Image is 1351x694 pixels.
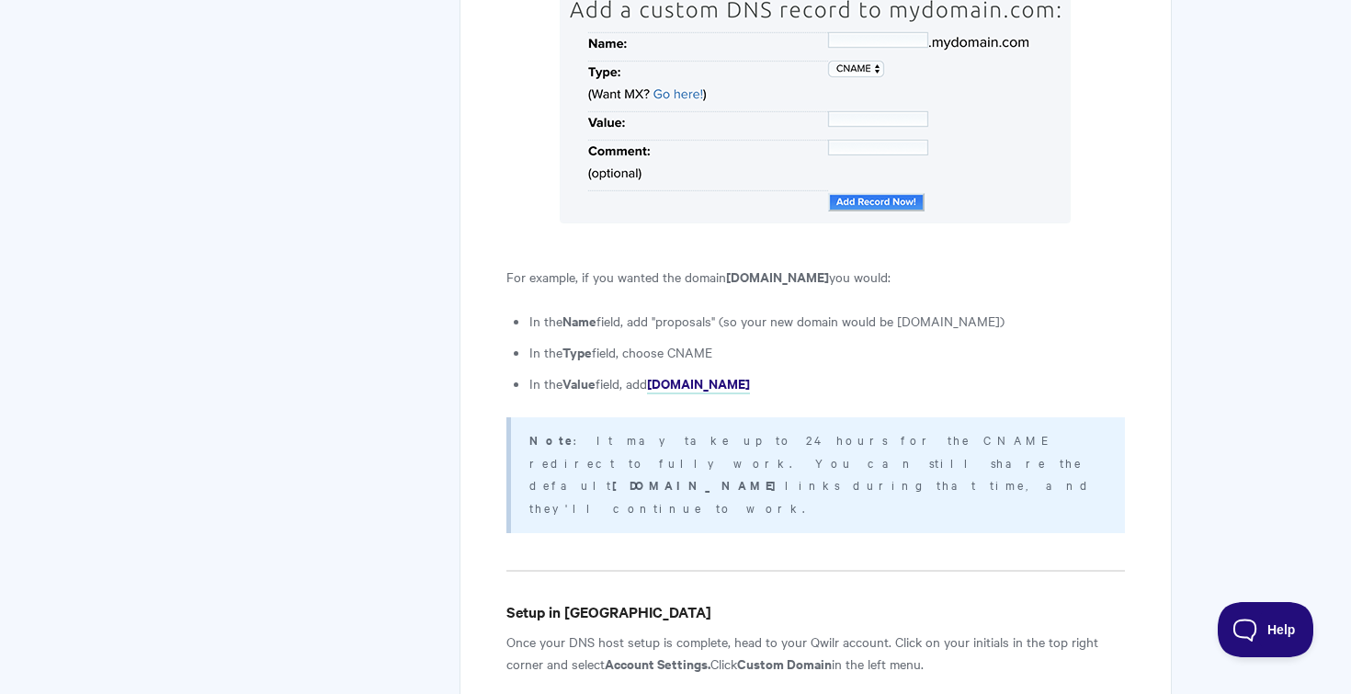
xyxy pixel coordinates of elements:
[529,341,1125,363] li: In the field, choose CNAME
[737,654,832,673] strong: Custom Domain
[562,373,596,393] strong: Value
[506,631,1125,675] p: Once your DNS host setup is complete, head to your Qwilr account. Click on your initials in the t...
[612,476,785,494] strong: [DOMAIN_NAME]
[529,372,1125,394] li: In the field, add
[506,600,1125,623] h4: Setup in [GEOGRAPHIC_DATA]
[529,428,1102,518] p: : It may take up to 24 hours for the CNAME redirect to fully work. You can still share the defaul...
[529,431,573,449] strong: Note
[605,654,710,673] strong: Account Settings.
[506,266,1125,288] p: For example, if you wanted the domain you would:
[647,373,750,393] strong: [DOMAIN_NAME]
[647,374,750,394] a: [DOMAIN_NAME]
[529,310,1125,332] li: In the field, add "proposals" (so your new domain would be [DOMAIN_NAME])
[726,267,829,286] strong: [DOMAIN_NAME]
[562,342,592,361] strong: Type
[562,311,596,330] strong: Name
[1218,602,1314,657] iframe: Toggle Customer Support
